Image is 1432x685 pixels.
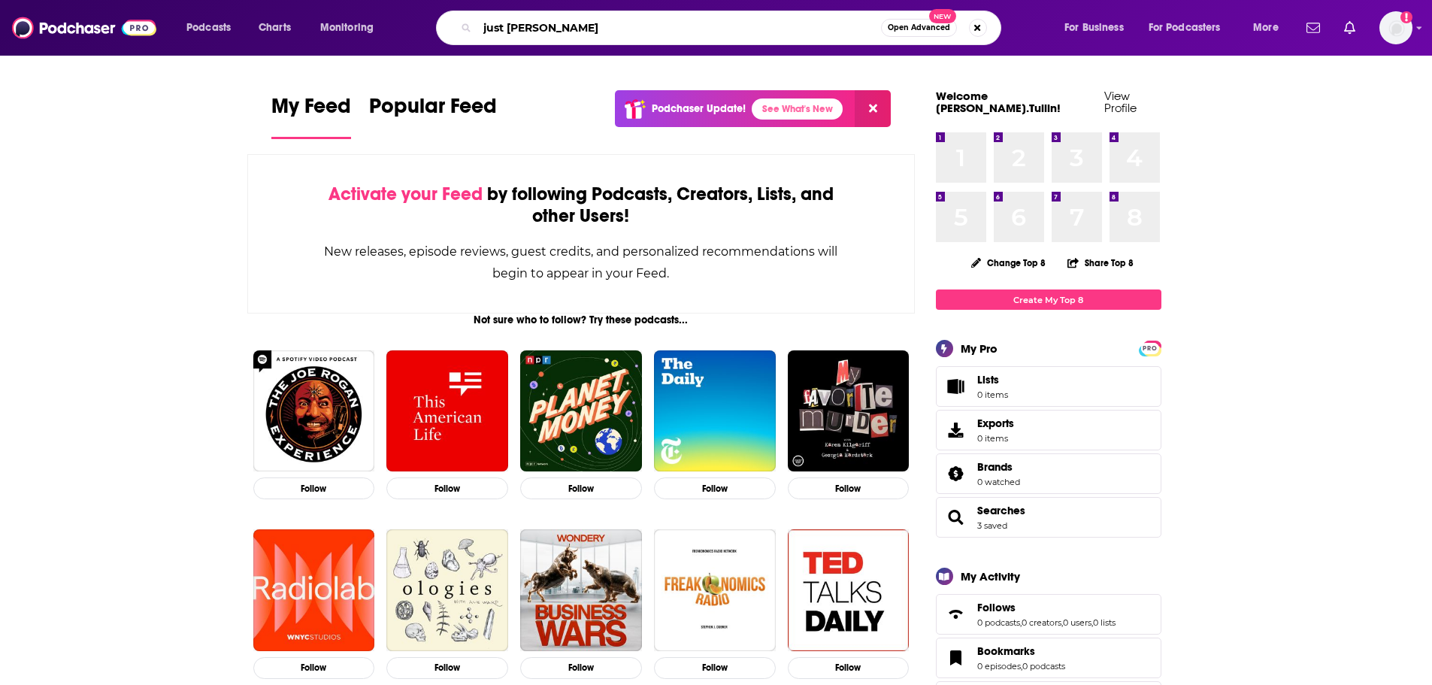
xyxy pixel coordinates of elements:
[654,350,776,472] img: The Daily
[249,16,300,40] a: Charts
[881,19,957,37] button: Open AdvancedNew
[1141,343,1159,354] span: PRO
[310,16,393,40] button: open menu
[977,661,1021,671] a: 0 episodes
[1093,617,1116,628] a: 0 lists
[977,644,1035,658] span: Bookmarks
[328,183,483,205] span: Activate your Feed
[1253,17,1279,38] span: More
[1091,617,1093,628] span: ,
[654,657,776,679] button: Follow
[977,373,999,386] span: Lists
[386,477,508,499] button: Follow
[1400,11,1412,23] svg: Add a profile image
[788,350,910,472] img: My Favorite Murder with Karen Kilgariff and Georgia Hardstark
[936,638,1161,678] span: Bookmarks
[936,366,1161,407] a: Lists
[977,460,1013,474] span: Brands
[752,99,843,120] a: See What's New
[253,529,375,651] img: Radiolab
[788,477,910,499] button: Follow
[520,657,642,679] button: Follow
[977,417,1014,430] span: Exports
[961,569,1020,583] div: My Activity
[888,24,950,32] span: Open Advanced
[520,529,642,651] img: Business Wars
[259,17,291,38] span: Charts
[936,89,1061,115] a: Welcome [PERSON_NAME].Tullin!
[320,17,374,38] span: Monitoring
[186,17,231,38] span: Podcasts
[941,463,971,484] a: Brands
[323,183,840,227] div: by following Podcasts, Creators, Lists, and other Users!
[936,289,1161,310] a: Create My Top 8
[386,529,508,651] img: Ologies with Alie Ward
[253,350,375,472] img: The Joe Rogan Experience
[654,477,776,499] button: Follow
[977,601,1016,614] span: Follows
[1379,11,1412,44] img: User Profile
[176,16,250,40] button: open menu
[323,241,840,284] div: New releases, episode reviews, guest credits, and personalized recommendations will begin to appe...
[1020,617,1022,628] span: ,
[253,657,375,679] button: Follow
[477,16,881,40] input: Search podcasts, credits, & more...
[941,647,971,668] a: Bookmarks
[386,350,508,472] img: This American Life
[936,497,1161,538] span: Searches
[936,453,1161,494] span: Brands
[1022,661,1065,671] a: 0 podcasts
[654,529,776,651] img: Freakonomics Radio
[977,520,1007,531] a: 3 saved
[961,341,998,356] div: My Pro
[977,504,1025,517] a: Searches
[977,433,1014,444] span: 0 items
[450,11,1016,45] div: Search podcasts, credits, & more...
[977,617,1020,628] a: 0 podcasts
[977,460,1020,474] a: Brands
[1149,17,1221,38] span: For Podcasters
[788,529,910,651] img: TED Talks Daily
[941,507,971,528] a: Searches
[12,14,156,42] img: Podchaser - Follow, Share and Rate Podcasts
[962,253,1055,272] button: Change Top 8
[1054,16,1143,40] button: open menu
[977,601,1116,614] a: Follows
[247,314,916,326] div: Not sure who to follow? Try these podcasts...
[1067,248,1134,277] button: Share Top 8
[941,604,971,625] a: Follows
[1104,89,1137,115] a: View Profile
[936,410,1161,450] a: Exports
[253,477,375,499] button: Follow
[1063,617,1091,628] a: 0 users
[1141,342,1159,353] a: PRO
[936,594,1161,635] span: Follows
[1139,16,1243,40] button: open menu
[977,373,1008,386] span: Lists
[520,477,642,499] button: Follow
[271,93,351,128] span: My Feed
[271,93,351,139] a: My Feed
[386,657,508,679] button: Follow
[1379,11,1412,44] span: Logged in as Maria.Tullin
[977,477,1020,487] a: 0 watched
[1300,15,1326,41] a: Show notifications dropdown
[941,376,971,397] span: Lists
[369,93,497,139] a: Popular Feed
[1061,617,1063,628] span: ,
[652,102,746,115] p: Podchaser Update!
[1021,661,1022,671] span: ,
[1338,15,1361,41] a: Show notifications dropdown
[977,644,1065,658] a: Bookmarks
[520,350,642,472] img: Planet Money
